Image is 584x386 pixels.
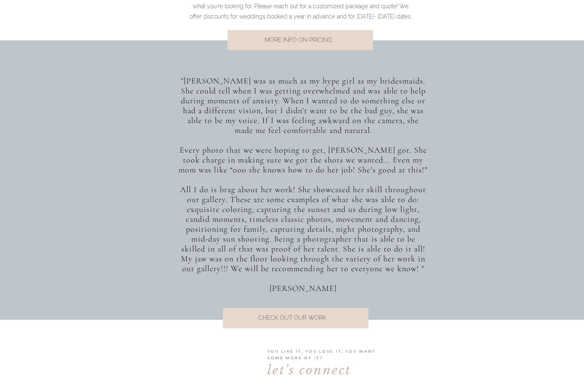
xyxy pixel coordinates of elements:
[267,363,451,379] h2: let's connect
[267,348,393,356] h3: You like it, you love it, you want some more of it?
[215,35,382,46] a: MORE INFO ON PRICING
[209,313,376,324] a: CHECK OUT OUR WORK
[178,76,428,256] p: "[PERSON_NAME] was as much as my hype girl as my bridesmaids. She could tell when I was getting o...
